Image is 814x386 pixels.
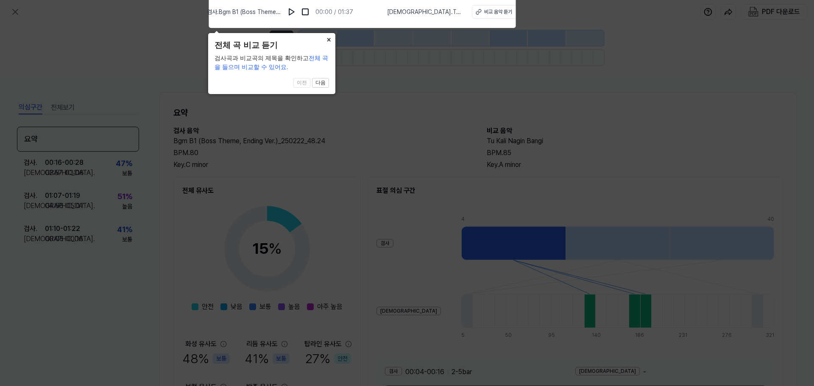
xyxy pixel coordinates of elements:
[322,33,335,45] button: Close
[215,54,329,72] div: 검사곡과 비교곡의 제목을 확인하고
[215,39,329,52] header: 전체 곡 비교 듣기
[287,8,296,16] img: play
[387,8,462,17] span: [DEMOGRAPHIC_DATA] . Tu Kali Nagin Bangi
[207,8,282,17] span: 검사 . Bgm B1 (Boss Theme, Ending Ver.)_250222_48.24
[215,55,328,70] span: 전체 곡을 들으며 비교할 수 있어요.
[315,8,353,17] div: 00:00 / 01:37
[301,8,309,16] img: stop
[484,8,512,16] div: 비교 음악 듣기
[312,78,329,88] button: 다음
[472,5,518,19] button: 비교 음악 듣기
